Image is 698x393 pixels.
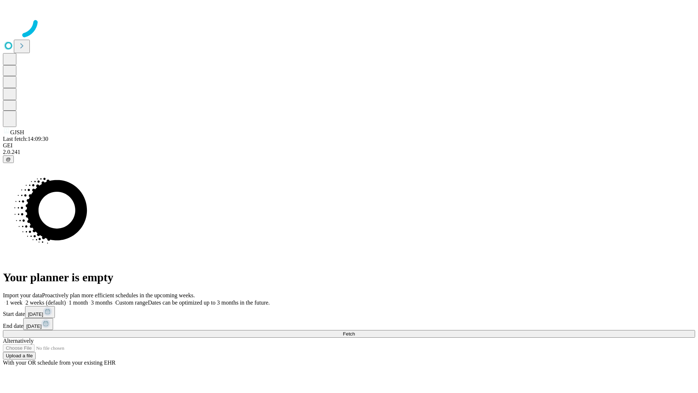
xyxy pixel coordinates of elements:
[3,136,48,142] span: Last fetch: 14:09:30
[3,271,695,284] h1: Your planner is empty
[25,306,55,318] button: [DATE]
[115,299,148,306] span: Custom range
[3,338,33,344] span: Alternatively
[3,306,695,318] div: Start date
[10,129,24,135] span: GJSH
[148,299,270,306] span: Dates can be optimized up to 3 months in the future.
[3,142,695,149] div: GEI
[28,311,43,317] span: [DATE]
[6,299,23,306] span: 1 week
[69,299,88,306] span: 1 month
[3,149,695,155] div: 2.0.241
[42,292,195,298] span: Proactively plan more efficient schedules in the upcoming weeks.
[3,318,695,330] div: End date
[25,299,66,306] span: 2 weeks (default)
[26,323,41,329] span: [DATE]
[3,292,42,298] span: Import your data
[91,299,112,306] span: 3 months
[3,352,36,360] button: Upload a file
[23,318,53,330] button: [DATE]
[3,330,695,338] button: Fetch
[343,331,355,337] span: Fetch
[3,155,14,163] button: @
[6,156,11,162] span: @
[3,360,116,366] span: With your OR schedule from your existing EHR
